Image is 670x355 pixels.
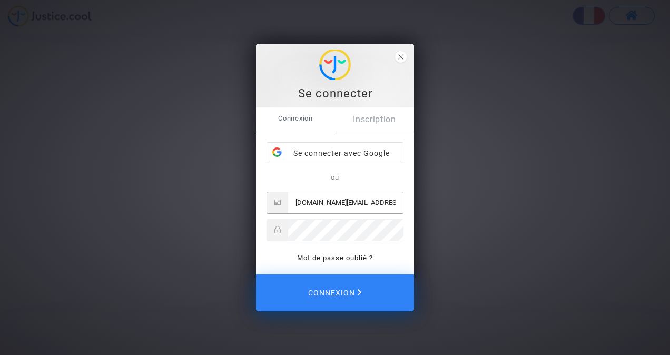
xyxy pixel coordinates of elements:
[331,173,339,181] span: ou
[267,143,403,164] div: Se connecter avec Google
[256,107,335,130] span: Connexion
[308,282,362,304] span: Connexion
[288,220,403,241] input: Password
[288,192,403,213] input: Email
[395,51,407,63] span: close
[335,107,414,132] a: Inscription
[262,86,408,102] div: Se connecter
[297,254,373,262] a: Mot de passe oublié ?
[256,274,414,311] button: Connexion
